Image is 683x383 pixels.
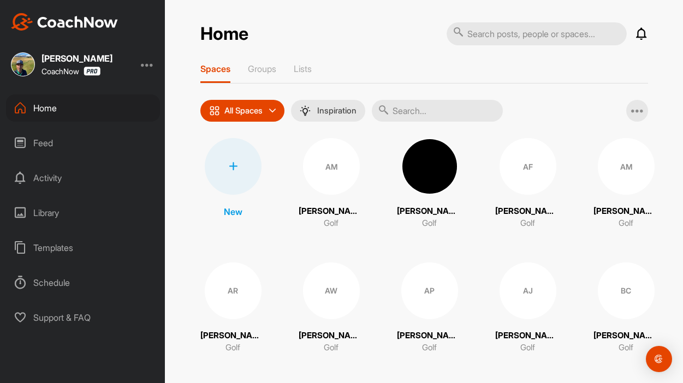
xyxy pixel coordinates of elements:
[372,100,503,122] input: Search...
[495,138,561,230] a: AF[PERSON_NAME]Golf
[84,67,100,76] img: CoachNow Pro
[11,13,118,31] img: CoachNow
[593,262,659,354] a: BC[PERSON_NAME]Golf
[224,106,263,115] p: All Spaces
[41,67,100,76] div: CoachNow
[619,342,633,354] p: Golf
[6,199,160,226] div: Library
[303,138,360,195] div: AM
[397,262,462,354] a: AP[PERSON_NAME]Golf
[324,217,338,230] p: Golf
[200,262,266,354] a: AR[PERSON_NAME]Golf
[6,304,160,331] div: Support & FAQ
[520,342,535,354] p: Golf
[593,330,659,342] p: [PERSON_NAME]
[209,105,220,116] img: icon
[495,205,561,218] p: [PERSON_NAME]
[6,94,160,122] div: Home
[225,342,240,354] p: Golf
[11,52,35,76] img: square_c2829adac4335b692634f0afbf082353.jpg
[401,262,458,319] div: AP
[422,217,437,230] p: Golf
[200,23,248,45] h2: Home
[324,342,338,354] p: Golf
[397,205,462,218] p: [PERSON_NAME]
[6,234,160,261] div: Templates
[500,262,556,319] div: AJ
[248,63,276,74] p: Groups
[303,262,360,319] div: AW
[495,262,561,354] a: AJ[PERSON_NAME]Golf
[224,205,242,218] p: New
[500,138,556,195] div: AF
[6,269,160,296] div: Schedule
[397,138,462,230] a: [PERSON_NAME]Golf
[520,217,535,230] p: Golf
[447,22,627,45] input: Search posts, people or spaces...
[299,138,364,230] a: AM[PERSON_NAME]Golf
[422,342,437,354] p: Golf
[598,262,655,319] div: BC
[619,217,633,230] p: Golf
[299,330,364,342] p: [PERSON_NAME]
[299,205,364,218] p: [PERSON_NAME]
[598,138,655,195] div: AM
[6,129,160,157] div: Feed
[299,262,364,354] a: AW[PERSON_NAME]Golf
[646,346,672,372] div: Open Intercom Messenger
[397,330,462,342] p: [PERSON_NAME]
[200,63,230,74] p: Spaces
[294,63,312,74] p: Lists
[205,262,262,319] div: AR
[6,164,160,191] div: Activity
[41,54,112,63] div: [PERSON_NAME]
[401,138,458,195] img: square_bcccd5ca65af16d5b41b15934a3b1421.jpg
[593,205,659,218] p: [PERSON_NAME]
[300,105,311,116] img: menuIcon
[495,330,561,342] p: [PERSON_NAME]
[317,106,357,115] p: Inspiration
[200,330,266,342] p: [PERSON_NAME]
[593,138,659,230] a: AM[PERSON_NAME]Golf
